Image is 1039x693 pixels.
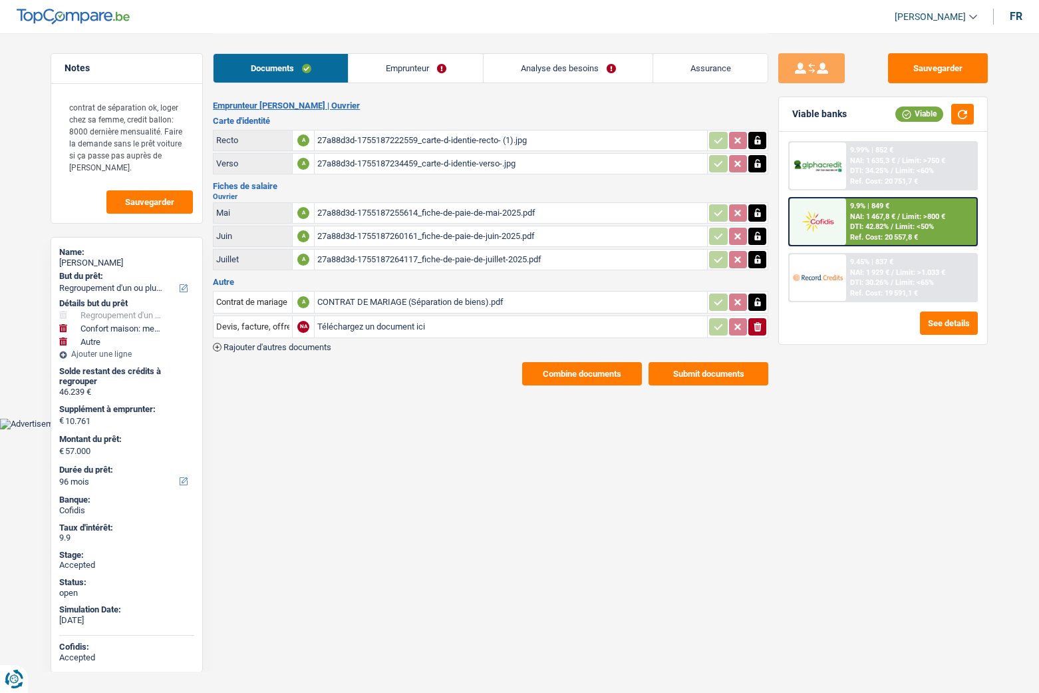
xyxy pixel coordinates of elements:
div: A [297,230,309,242]
div: Ref. Cost: 20 557,8 € [850,233,918,242]
div: Verso [216,158,289,168]
span: DTI: 34.25% [850,166,889,175]
div: Ref. Cost: 20 751,7 € [850,177,918,186]
div: Taux d'intérêt: [59,523,194,533]
div: [DATE] [59,615,194,626]
img: TopCompare Logo [17,9,130,25]
a: [PERSON_NAME] [884,6,977,28]
div: Stage: [59,550,194,561]
div: Status: [59,577,194,588]
div: 9.9% | 849 € [850,202,889,210]
span: / [897,156,900,165]
img: Record Credits [793,265,842,290]
button: Submit documents [649,362,768,385]
button: Sauvegarder [106,190,193,214]
a: Assurance [653,54,768,83]
div: Juillet [216,254,289,264]
div: Accepted [59,652,194,663]
span: NAI: 1 635,3 € [850,156,895,165]
div: 27a88d3d-1755187234459_carte-d-identie-verso-.jpg [317,154,704,174]
a: Emprunteur [349,54,483,83]
span: / [891,278,893,287]
div: A [297,158,309,170]
button: Sauvegarder [888,53,988,83]
span: / [891,222,893,231]
button: Combine documents [522,362,642,385]
span: € [59,446,64,457]
span: DTI: 30.26% [850,278,889,287]
div: open [59,588,194,598]
span: Sauvegarder [125,198,174,206]
div: Viable banks [792,109,847,120]
h2: Emprunteur [PERSON_NAME] | Ouvrier [213,101,768,111]
h5: Notes [65,63,189,74]
div: 46.239 € [59,387,194,397]
div: 27a88d3d-1755187222559_carte-d-identie-recto- (1).jpg [317,130,704,150]
div: CONTRAT DE MARIAGE (Séparation de biens).pdf [317,292,704,312]
label: But du prêt: [59,271,192,282]
span: € [59,415,64,426]
div: 27a88d3d-1755187260161_fiche-de-paie-de-juin-2025.pdf [317,226,704,246]
span: Limit: >750 € [902,156,945,165]
div: Viable [895,107,943,121]
span: Limit: <60% [895,166,934,175]
div: A [297,296,309,308]
div: Cofidis: [59,642,194,652]
a: Documents [214,54,348,83]
span: DTI: 42.82% [850,222,889,231]
span: / [897,212,900,221]
span: Limit: <50% [895,222,934,231]
h3: Autre [213,278,768,286]
div: Cofidis [59,505,194,516]
span: / [891,268,894,277]
span: Rajouter d'autres documents [223,343,331,351]
button: See details [920,312,978,335]
h3: Fiches de salaire [213,182,768,190]
div: A [297,134,309,146]
div: Recto [216,135,289,145]
div: 9.99% | 852 € [850,146,893,154]
div: Solde restant des crédits à regrouper [59,366,194,387]
div: Juin [216,231,289,241]
div: Accepted [59,560,194,571]
img: Cofidis [793,209,842,234]
img: AlphaCredit [793,158,842,174]
div: 9.45% | 837 € [850,258,893,266]
span: [PERSON_NAME] [895,11,966,23]
div: Banque: [59,495,194,505]
div: Ref. Cost: 19 591,1 € [850,289,918,298]
div: 27a88d3d-1755187264117_fiche-de-paie-de-juillet-2025.pdf [317,250,704,270]
h2: Ouvrier [213,193,768,200]
div: Simulation Date: [59,604,194,615]
div: A [297,207,309,219]
span: NAI: 1 467,8 € [850,212,895,221]
h3: Carte d'identité [213,116,768,125]
span: / [891,166,893,175]
div: fr [1010,10,1022,23]
label: Montant du prêt: [59,434,192,445]
div: [PERSON_NAME] [59,258,194,268]
a: Analyse des besoins [484,54,653,83]
label: Durée du prêt: [59,465,192,475]
div: Name: [59,247,194,258]
span: Limit: <65% [895,278,934,287]
div: NA [297,321,309,333]
span: Limit: >800 € [902,212,945,221]
span: Limit: >1.033 € [896,268,945,277]
label: Supplément à emprunter: [59,404,192,415]
div: 9.9 [59,533,194,543]
div: 27a88d3d-1755187255614_fiche-de-paie-de-mai-2025.pdf [317,203,704,223]
div: Ajouter une ligne [59,349,194,359]
div: Mai [216,208,289,218]
div: A [297,254,309,266]
span: NAI: 1 929 € [850,268,889,277]
button: Rajouter d'autres documents [213,343,331,351]
div: Détails but du prêt [59,298,194,309]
